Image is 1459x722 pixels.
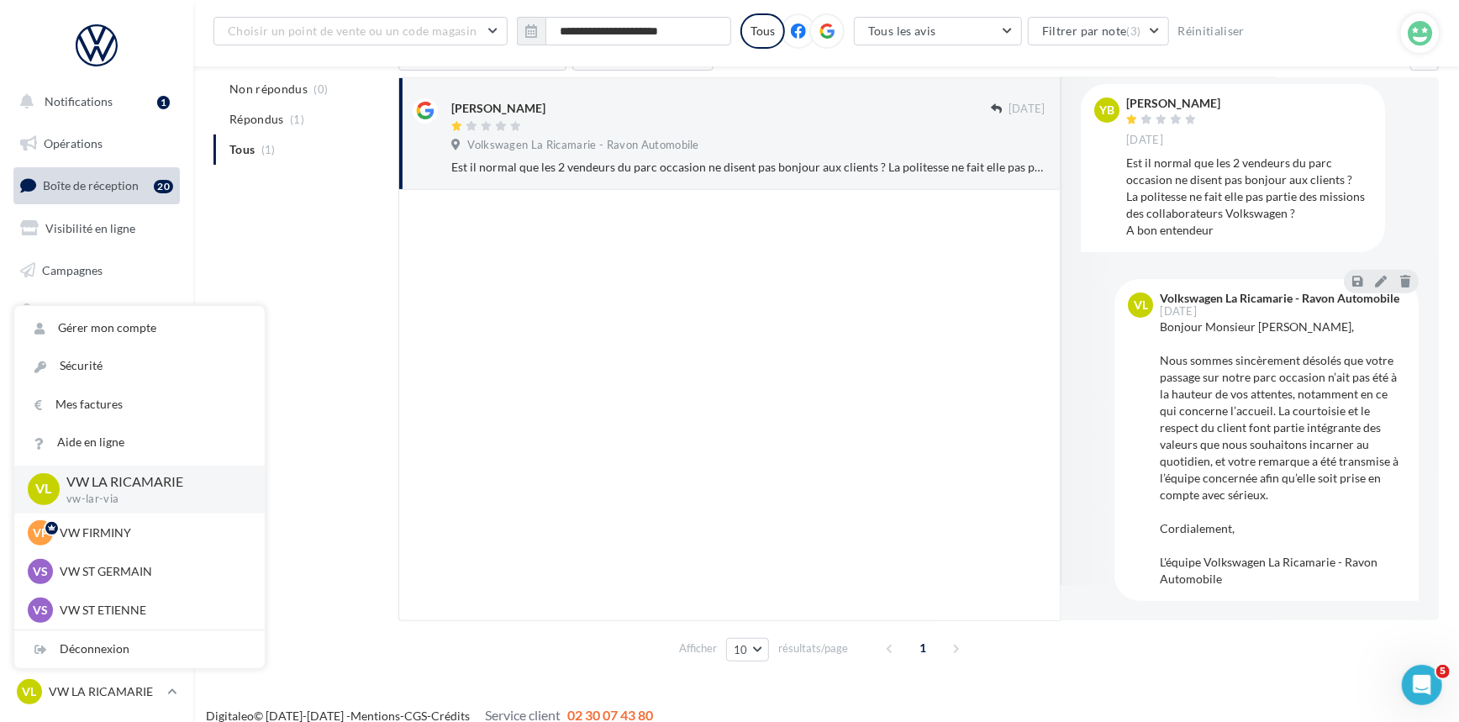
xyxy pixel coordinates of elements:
[467,138,699,153] span: Volkswagen La Ricamarie - Ravon Automobile
[10,253,183,288] a: Campagnes
[229,111,284,128] span: Répondus
[154,180,173,193] div: 20
[13,676,180,708] a: VL VW LA RICAMARIE
[778,640,848,656] span: résultats/page
[1402,665,1442,705] iframe: Intercom live chat
[42,262,103,277] span: Campagnes
[14,630,265,668] div: Déconnexion
[10,476,183,525] a: Campagnes DataOnDemand
[45,221,135,235] span: Visibilité en ligne
[1127,24,1141,38] span: (3)
[33,602,48,619] span: VS
[14,309,265,347] a: Gérer mon compte
[1126,133,1163,148] span: [DATE]
[1160,319,1405,588] div: Bonjour Monsieur [PERSON_NAME], Nous sommes sincèrement désolés que votre passage sur notre parc ...
[14,347,265,385] a: Sécurité
[854,17,1022,45] button: Tous les avis
[49,683,161,700] p: VW LA RICAMARIE
[10,167,183,203] a: Boîte de réception20
[23,683,37,700] span: VL
[33,563,48,580] span: VS
[43,178,139,192] span: Boîte de réception
[60,563,245,580] p: VW ST GERMAIN
[726,638,769,661] button: 10
[66,492,238,507] p: vw-lar-via
[10,378,183,414] a: Calendrier
[1436,665,1450,678] span: 5
[1028,17,1169,45] button: Filtrer par note(3)
[1099,102,1114,119] span: yb
[213,17,508,45] button: Choisir un point de vente ou un code magasin
[1126,155,1372,239] div: Est il normal que les 2 vendeurs du parc occasion ne disent pas bonjour aux clients ? La politess...
[734,643,748,656] span: 10
[1160,292,1399,304] div: Volkswagen La Ricamarie - Ravon Automobile
[1134,297,1148,314] span: VL
[60,524,245,541] p: VW FIRMINY
[10,126,183,161] a: Opérations
[66,472,238,492] p: VW LA RICAMARIE
[1126,97,1220,109] div: [PERSON_NAME]
[14,386,265,424] a: Mes factures
[45,94,113,108] span: Notifications
[451,159,1046,176] div: Est il normal que les 2 vendeurs du parc occasion ne disent pas bonjour aux clients ? La politess...
[10,336,183,372] a: Médiathèque
[60,602,245,619] p: VW ST ETIENNE
[157,96,170,109] div: 1
[10,294,183,329] a: Contacts
[910,635,937,661] span: 1
[679,640,717,656] span: Afficher
[14,424,265,461] a: Aide en ligne
[1009,102,1046,117] span: [DATE]
[451,100,545,117] div: [PERSON_NAME]
[228,24,477,38] span: Choisir un point de vente ou un code magasin
[10,84,176,119] button: Notifications 1
[314,82,329,96] span: (0)
[1160,306,1197,317] span: [DATE]
[868,24,936,38] span: Tous les avis
[290,113,304,126] span: (1)
[33,524,48,541] span: VF
[1172,21,1252,41] button: Réinitialiser
[10,419,183,469] a: PLV et print personnalisable
[229,81,308,97] span: Non répondus
[10,211,183,246] a: Visibilité en ligne
[740,13,785,49] div: Tous
[44,136,103,150] span: Opérations
[36,480,52,499] span: VL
